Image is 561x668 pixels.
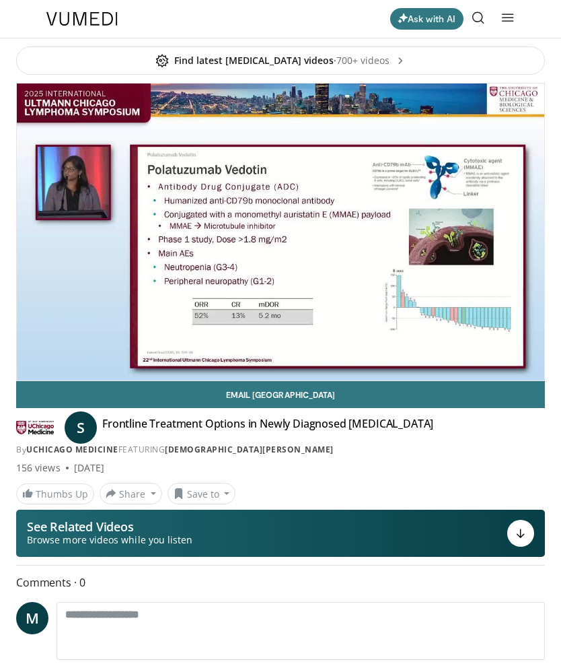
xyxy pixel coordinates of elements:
h4: Frontline Treatment Options in Newly Diagnosed [MEDICAL_DATA] [102,417,433,438]
a: M [16,602,48,634]
img: VuMedi Logo [46,12,118,26]
button: See Related Videos Browse more videos while you listen [16,510,545,557]
button: Save to [167,483,236,504]
span: Find latest [MEDICAL_DATA] videos [155,54,334,67]
span: Comments 0 [16,574,545,591]
a: Find latest [MEDICAL_DATA] videos·700+ videos [16,46,545,75]
span: Browse more videos while you listen [27,533,192,547]
p: See Related Videos [27,520,192,533]
video-js: Video Player [17,83,544,380]
div: [DATE] [74,461,104,475]
span: 700+ videos [336,54,406,67]
span: 156 views [16,461,61,475]
a: Thumbs Up [16,483,94,504]
img: UChicago Medicine [16,417,54,438]
a: S [65,411,97,444]
a: Email [GEOGRAPHIC_DATA] [16,381,545,408]
a: UChicago Medicine [26,444,118,455]
div: By FEATURING [16,444,545,456]
button: Share [100,483,162,504]
a: [DEMOGRAPHIC_DATA][PERSON_NAME] [165,444,334,455]
button: Ask with AI [390,8,463,30]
